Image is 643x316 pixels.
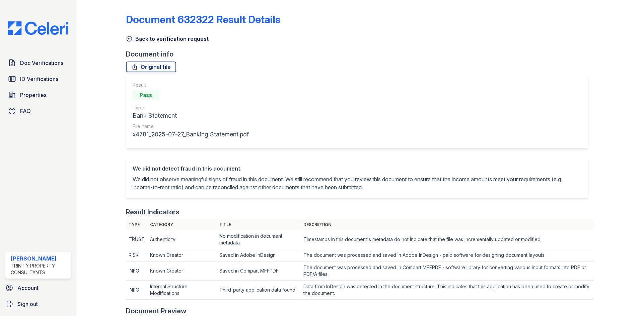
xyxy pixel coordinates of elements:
span: Account [17,284,39,292]
a: Original file [126,62,176,72]
td: Authenticity [147,230,217,249]
a: Document 632322 Result Details [126,13,280,25]
a: Doc Verifications [5,56,71,70]
span: FAQ [20,107,31,115]
a: FAQ [5,104,71,118]
th: Category [147,219,217,230]
td: INFO [126,261,147,281]
td: The document was processed and saved in Compart MFFPDF - software library for converting various ... [301,261,593,281]
div: x4781_2025-07-27_Banking Statement.pdf [133,130,249,139]
span: ID Verifications [20,75,58,83]
td: TRUST [126,230,147,249]
td: Internal Structure Modifications [147,281,217,300]
td: INFO [126,281,147,300]
div: File name [133,123,249,130]
td: Saved in Adobe InDesign [217,249,300,261]
div: We did not detect fraud in this document. [133,165,581,173]
td: Known Creator [147,249,217,261]
span: Sign out [17,300,38,308]
div: Type [133,104,249,111]
a: Properties [5,88,71,102]
div: Trinity Property Consultants [11,262,68,276]
div: Document Preview [126,306,187,316]
div: Bank Statement [133,111,249,120]
div: Result Indicators [126,207,180,217]
p: We did not observe meaningful signs of fraud in this document. We still recommend that you review... [133,175,581,191]
td: Data from InDesign was detected in the document structure. This indicates that this application h... [301,281,593,300]
td: RISK [126,249,147,261]
td: The document was processed and saved in Adobe InDesign - paid software for designing document lay... [301,249,593,261]
a: Sign out [3,297,74,311]
div: Pass [133,90,159,100]
td: Saved in Compart MFFPDF [217,261,300,281]
td: Known Creator [147,261,217,281]
img: CE_Logo_Blue-a8612792a0a2168367f1c8372b55b34899dd931a85d93a1a3d3e32e68fde9ad4.png [3,21,74,35]
td: No modification in document metadata [217,230,300,249]
div: Document info [126,49,593,59]
div: [PERSON_NAME] [11,254,68,262]
th: Title [217,219,300,230]
span: Properties [20,91,47,99]
div: Result [133,82,249,88]
td: Third-party application data found [217,281,300,300]
a: Back to verification request [126,35,209,43]
a: Account [3,281,74,295]
th: Type [126,219,147,230]
span: Doc Verifications [20,59,63,67]
td: Timestamps in this document's metadata do not indicate that the file was incrementally updated or... [301,230,593,249]
a: ID Verifications [5,72,71,86]
th: Description [301,219,593,230]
